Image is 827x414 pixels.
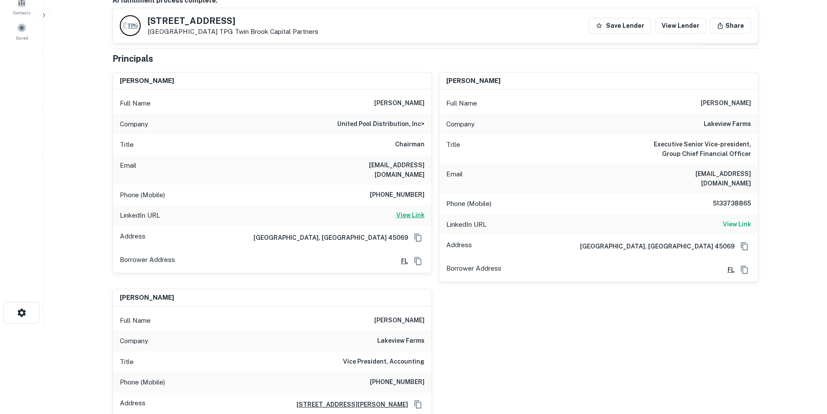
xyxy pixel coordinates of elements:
[412,231,425,244] button: Copy Address
[3,20,41,43] a: Saved
[337,119,425,129] h6: united pool distribution, inc>
[395,139,425,150] h6: Chairman
[120,76,174,86] h6: [PERSON_NAME]
[120,336,148,346] p: Company
[219,28,318,35] a: TPG Twin Brook Capital Partners
[710,18,751,33] button: Share
[120,315,151,326] p: Full Name
[701,98,751,109] h6: [PERSON_NAME]
[396,210,425,221] a: View Link
[446,219,487,230] p: LinkedIn URL
[120,119,148,129] p: Company
[290,400,408,409] a: [STREET_ADDRESS][PERSON_NAME]
[120,160,136,179] p: Email
[573,242,735,251] h6: [GEOGRAPHIC_DATA], [GEOGRAPHIC_DATA] 45069
[120,98,151,109] p: Full Name
[738,263,751,276] button: Copy Address
[446,76,501,86] h6: [PERSON_NAME]
[112,52,153,65] h5: Principals
[699,199,751,209] h6: 5133738865
[738,240,751,253] button: Copy Address
[102,9,167,22] div: Sending borrower request to AI...
[721,265,735,275] a: FL
[412,398,425,411] button: Copy Address
[120,231,145,244] p: Address
[377,336,425,346] h6: lakeview farms
[120,139,134,150] p: Title
[343,357,425,367] h6: Vice President, Accounting
[247,233,408,242] h6: [GEOGRAPHIC_DATA], [GEOGRAPHIC_DATA] 45069
[120,293,174,303] h6: [PERSON_NAME]
[120,255,175,268] p: Borrower Address
[655,18,706,33] a: View Lender
[446,199,491,209] p: Phone (Mobile)
[446,169,463,188] p: Email
[589,18,651,33] button: Save Lender
[412,255,425,268] button: Copy Address
[374,315,425,326] h6: [PERSON_NAME]
[320,160,425,179] h6: [EMAIL_ADDRESS][DOMAIN_NAME]
[446,98,477,109] p: Full Name
[704,119,751,129] h6: lakeview farms
[446,263,501,276] p: Borrower Address
[647,139,751,159] h6: Executive Senior Vice-president, Group Chief Financial Officer
[120,210,160,221] p: LinkedIn URL
[446,139,460,159] p: Title
[396,210,425,220] h6: View Link
[446,240,472,253] p: Address
[446,119,474,129] p: Company
[370,190,425,200] h6: [PHONE_NUMBER]
[394,256,408,266] a: FL
[370,377,425,388] h6: [PHONE_NUMBER]
[374,98,425,109] h6: [PERSON_NAME]
[723,219,751,229] h6: View Link
[784,344,827,386] iframe: Chat Widget
[120,398,145,411] p: Address
[120,357,134,367] p: Title
[120,377,165,388] p: Phone (Mobile)
[13,9,30,16] span: Contacts
[16,34,28,41] span: Saved
[647,169,751,188] h6: [EMAIL_ADDRESS][DOMAIN_NAME]
[148,28,318,36] p: [GEOGRAPHIC_DATA]
[723,219,751,230] a: View Link
[120,190,165,200] p: Phone (Mobile)
[148,17,318,25] h5: [STREET_ADDRESS]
